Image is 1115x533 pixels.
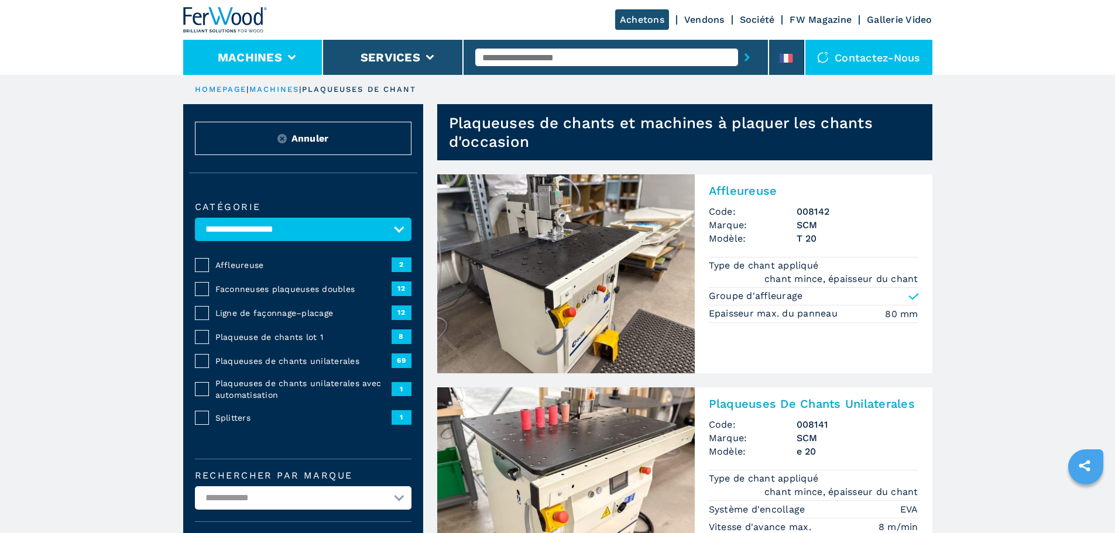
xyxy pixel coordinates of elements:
[299,85,301,94] span: |
[361,50,420,64] button: Services
[215,412,392,424] span: Splitters
[437,174,695,373] img: Affleureuse SCM T 20
[885,307,918,321] em: 80 mm
[392,305,411,319] span: 12
[392,410,411,424] span: 1
[215,283,392,295] span: Faconneuses plaqueuses doubles
[195,471,411,480] label: Rechercher par marque
[709,503,808,516] p: Système d'encollage
[709,232,797,245] span: Modèle:
[392,281,411,295] span: 12
[215,355,392,367] span: Plaqueuses de chants unilaterales
[195,202,411,212] label: catégorie
[291,132,329,145] span: Annuler
[215,331,392,343] span: Plaqueuse de chants lot 1
[392,353,411,367] span: 69
[684,14,725,25] a: Vendons
[218,50,282,64] button: Machines
[900,503,918,516] em: EVA
[277,134,287,143] img: Reset
[709,431,797,445] span: Marque:
[1065,480,1106,524] iframe: Chat
[709,472,822,485] p: Type de chant appliqué
[709,445,797,458] span: Modèle:
[195,122,411,155] button: ResetAnnuler
[797,232,918,245] h3: T 20
[249,85,300,94] a: machines
[392,329,411,343] span: 8
[740,14,775,25] a: Société
[1070,451,1099,480] a: sharethis
[738,44,756,71] button: submit-button
[392,382,411,396] span: 1
[797,205,918,218] h3: 008142
[867,14,932,25] a: Gallerie Video
[302,84,417,95] p: plaqueuses de chant
[797,218,918,232] h3: SCM
[797,431,918,445] h3: SCM
[797,445,918,458] h3: e 20
[709,307,841,320] p: Epaisseur max. du panneau
[797,418,918,431] h3: 008141
[817,51,829,63] img: Contactez-nous
[709,418,797,431] span: Code:
[615,9,669,30] a: Achetons
[709,290,803,302] p: Groupe d'affleurage
[709,397,918,411] h2: Plaqueuses De Chants Unilaterales
[709,218,797,232] span: Marque:
[392,257,411,271] span: 2
[215,377,392,401] span: Plaqueuses de chants unilaterales avec automatisation
[246,85,249,94] span: |
[790,14,852,25] a: FW Magazine
[709,184,918,198] h2: Affleureuse
[183,7,267,33] img: Ferwood
[805,40,932,75] div: Contactez-nous
[215,307,392,319] span: Ligne de façonnage–placage
[764,272,918,286] em: chant mince, épaisseur du chant
[215,259,392,271] span: Affleureuse
[709,259,822,272] p: Type de chant appliqué
[764,485,918,498] em: chant mince, épaisseur du chant
[449,114,932,151] h1: Plaqueuses de chants et machines à plaquer les chants d'occasion
[709,205,797,218] span: Code:
[195,85,247,94] a: HOMEPAGE
[437,174,932,373] a: Affleureuse SCM T 20AffleureuseCode:008142Marque:SCMModèle:T 20Type de chant appliqué chant mince...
